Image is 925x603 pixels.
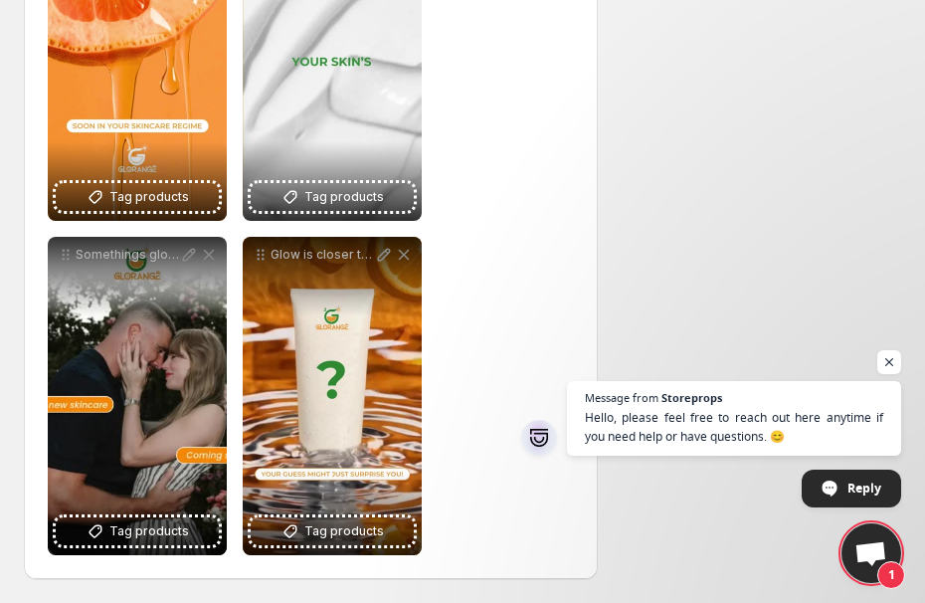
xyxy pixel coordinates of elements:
p: Somethings glowing but its not what you think Can you guess the secret behind this shine Stay tun... [76,247,179,263]
button: Tag products [56,517,219,545]
span: Tag products [304,187,384,207]
span: Message from [585,392,658,403]
button: Tag products [56,183,219,211]
button: Tag products [251,183,414,211]
span: Tag products [304,521,384,541]
p: Glow is closer than you think But only if you can guess it right Stay tuned The surprise is almos... [271,247,374,263]
span: Storeprops [661,392,722,403]
a: Open chat [841,523,901,583]
div: Somethings glowing but its not what you think Can you guess the secret behind this shine Stay tun... [48,237,227,555]
span: 1 [877,561,905,589]
span: Reply [847,471,881,505]
span: Tag products [109,521,189,541]
span: Hello, please feel free to reach out here anytime if you need help or have questions. 😊 [585,408,883,446]
span: Tag products [109,187,189,207]
div: Glow is closer than you think But only if you can guess it right Stay tuned The surprise is almos... [243,237,422,555]
button: Tag products [251,517,414,545]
